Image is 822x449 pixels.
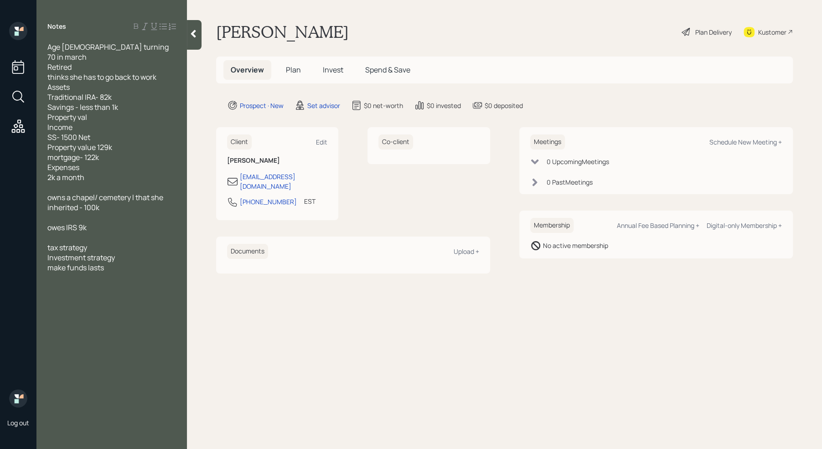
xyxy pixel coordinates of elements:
[530,218,574,233] h6: Membership
[365,65,410,75] span: Spend & Save
[547,157,609,166] div: 0 Upcoming Meeting s
[547,177,593,187] div: 0 Past Meeting s
[240,101,284,110] div: Prospect · New
[47,192,165,212] span: owns a chapel/ cemetery l that she inherited - 100k
[364,101,403,110] div: $0 net-worth
[304,196,315,206] div: EST
[454,247,479,256] div: Upload +
[227,244,268,259] h6: Documents
[530,134,565,150] h6: Meetings
[240,172,327,191] div: [EMAIL_ADDRESS][DOMAIN_NAME]
[227,157,327,165] h6: [PERSON_NAME]
[7,418,29,427] div: Log out
[47,243,115,263] span: tax strategy Investment strategy
[378,134,413,150] h6: Co-client
[286,65,301,75] span: Plan
[709,138,782,146] div: Schedule New Meeting +
[485,101,523,110] div: $0 deposited
[216,22,349,42] h1: [PERSON_NAME]
[758,27,786,37] div: Kustomer
[707,221,782,230] div: Digital-only Membership +
[47,22,66,31] label: Notes
[9,389,27,408] img: retirable_logo.png
[323,65,343,75] span: Invest
[227,134,252,150] h6: Client
[427,101,461,110] div: $0 invested
[316,138,327,146] div: Edit
[240,197,297,206] div: [PHONE_NUMBER]
[695,27,732,37] div: Plan Delivery
[307,101,340,110] div: Set advisor
[617,221,699,230] div: Annual Fee Based Planning +
[543,241,608,250] div: No active membership
[47,263,104,273] span: make funds lasts
[231,65,264,75] span: Overview
[47,222,87,232] span: owes IRS 9k
[47,42,170,182] span: Age [DEMOGRAPHIC_DATA] turning 70 in march Retired thinks she has to go back to work Assets Tradi...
